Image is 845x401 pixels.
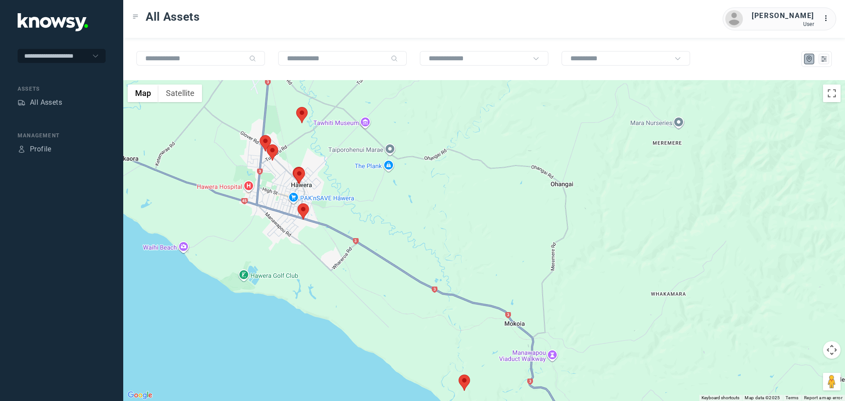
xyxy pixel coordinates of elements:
[702,395,739,401] button: Keyboard shortcuts
[18,13,88,31] img: Application Logo
[158,85,202,102] button: Show satellite imagery
[752,21,814,27] div: User
[805,55,813,63] div: Map
[146,9,200,25] span: All Assets
[823,15,832,22] tspan: ...
[125,390,154,401] img: Google
[752,11,814,21] div: [PERSON_NAME]
[823,85,841,102] button: Toggle fullscreen view
[823,13,834,24] div: :
[725,10,743,28] img: avatar.png
[18,97,62,108] a: AssetsAll Assets
[391,55,398,62] div: Search
[823,341,841,359] button: Map camera controls
[30,97,62,108] div: All Assets
[18,145,26,153] div: Profile
[125,390,154,401] a: Open this area in Google Maps (opens a new window)
[786,395,799,400] a: Terms (opens in new tab)
[30,144,51,155] div: Profile
[18,144,51,155] a: ProfileProfile
[18,132,106,140] div: Management
[820,55,828,63] div: List
[18,85,106,93] div: Assets
[823,13,834,25] div: :
[132,14,139,20] div: Toggle Menu
[823,373,841,390] button: Drag Pegman onto the map to open Street View
[249,55,256,62] div: Search
[18,99,26,107] div: Assets
[128,85,158,102] button: Show street map
[804,395,842,400] a: Report a map error
[745,395,780,400] span: Map data ©2025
